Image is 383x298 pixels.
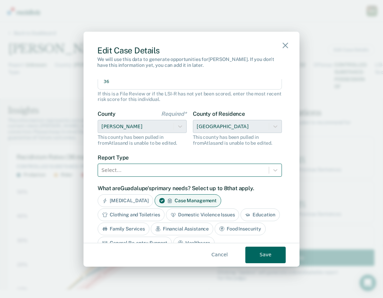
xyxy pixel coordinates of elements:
label: Report Type [98,154,282,161]
div: Clothing and Toiletries [98,208,165,221]
div: Financial Assistance [151,223,213,235]
div: If this is a File Review or if the LSI-R has not yet been scored, enter the most recent risk scor... [98,91,282,102]
div: General Re-entry Support [98,237,172,249]
span: Required* [161,111,187,117]
div: This county has been pulled in from Atlas and is unable to be edited. [98,134,187,146]
div: Food Insecurity [215,223,266,235]
div: Education [240,208,280,221]
div: Edit Case Details [97,45,286,55]
button: Save [245,247,286,263]
div: Family Services [98,223,149,235]
div: This county has been pulled in from Atlas and is unable to be edited. [193,134,282,146]
label: County of Residence [193,111,282,117]
label: County [98,111,187,117]
div: We will use this data to generate opportunities for [PERSON_NAME] . If you don't have this inform... [97,56,286,68]
div: Domestic Violence Issues [166,208,239,221]
div: [MEDICAL_DATA] [98,194,153,207]
div: Healthcare [173,237,215,249]
label: What are Guadalupe's primary needs? Select up to 8 that apply. [98,185,282,192]
div: Case Management [155,194,221,207]
button: Cancel [199,247,240,263]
